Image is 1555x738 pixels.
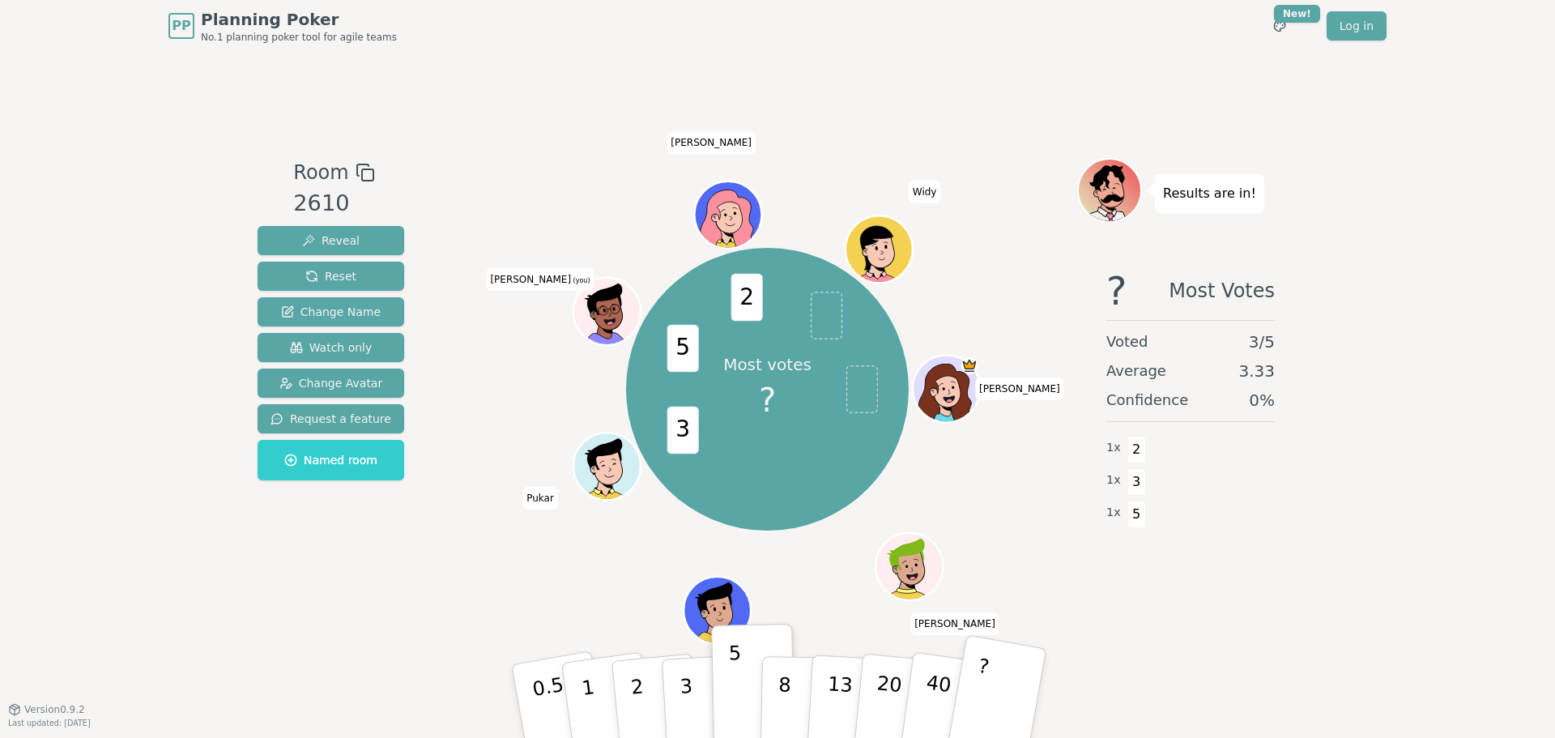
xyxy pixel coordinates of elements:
span: 2 [731,274,762,322]
a: PPPlanning PokerNo.1 planning poker tool for agile teams [168,8,397,44]
span: Change Name [281,304,381,320]
span: Click to change your name [975,378,1064,400]
span: Sukriti is the host [961,357,978,374]
span: Click to change your name [522,487,558,510]
span: Reset [305,268,356,284]
button: Watch only [258,333,404,362]
div: New! [1274,5,1320,23]
button: Reset [258,262,404,291]
span: 3 / 5 [1249,331,1275,353]
div: 2610 [293,187,374,220]
button: Request a feature [258,404,404,433]
span: Reveal [302,232,360,249]
span: 5 [667,325,698,373]
p: Results are in! [1163,182,1256,205]
a: Log in [1327,11,1387,41]
span: Request a feature [271,411,391,427]
span: 1 x [1106,471,1121,489]
span: Click to change your name [909,181,941,203]
span: Click to change your name [667,132,756,155]
span: ? [1106,271,1127,310]
span: Room [293,158,348,187]
p: 5 [729,642,743,729]
span: 3.33 [1238,360,1275,382]
span: 3 [667,407,698,454]
span: 1 x [1106,504,1121,522]
span: Watch only [290,339,373,356]
span: 1 x [1106,439,1121,457]
span: (you) [571,277,590,284]
span: No.1 planning poker tool for agile teams [201,31,397,44]
span: Average [1106,360,1166,382]
span: PP [172,16,190,36]
span: Last updated: [DATE] [8,719,91,727]
p: Most votes [723,353,812,376]
span: Confidence [1106,389,1188,412]
button: Reveal [258,226,404,255]
span: Planning Poker [201,8,397,31]
span: 5 [1127,501,1146,528]
button: Change Name [258,297,404,326]
span: 2 [1127,436,1146,463]
button: New! [1265,11,1294,41]
span: 3 [1127,468,1146,496]
button: Click to change your avatar [575,280,638,343]
span: Click to change your name [910,613,999,636]
button: Change Avatar [258,369,404,398]
span: Voted [1106,331,1148,353]
span: 0 % [1249,389,1275,412]
span: Click to change your name [486,268,594,291]
span: Named room [284,452,377,468]
span: ? [759,376,776,424]
button: Version0.9.2 [8,703,85,716]
span: Change Avatar [279,375,383,391]
span: Most Votes [1169,271,1275,310]
button: Named room [258,440,404,480]
span: Version 0.9.2 [24,703,85,716]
